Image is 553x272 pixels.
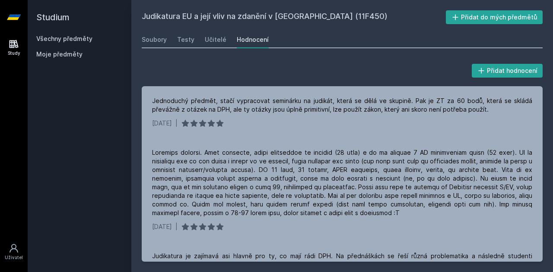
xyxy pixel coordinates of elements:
[142,31,167,48] a: Soubory
[152,222,172,231] div: [DATE]
[175,119,178,128] div: |
[472,64,543,78] button: Přidat hodnocení
[142,10,446,24] h2: Judikatura EU a její vliv na zdanění v [GEOGRAPHIC_DATA] (11F450)
[8,50,20,56] div: Study
[36,35,92,42] a: Všechny předměty
[2,34,26,61] a: Study
[152,119,172,128] div: [DATE]
[205,31,226,48] a: Učitelé
[175,222,178,231] div: |
[152,97,532,114] div: Jednoduchý předmět, stačí vypracovat seminárku na judikát, která se dělá ve skupině. Pak je ZT za...
[142,35,167,44] div: Soubory
[5,254,23,261] div: Uživatel
[177,31,194,48] a: Testy
[205,35,226,44] div: Učitelé
[446,10,543,24] button: Přidat do mých předmětů
[237,31,269,48] a: Hodnocení
[237,35,269,44] div: Hodnocení
[2,239,26,265] a: Uživatel
[36,50,83,59] span: Moje předměty
[177,35,194,44] div: Testy
[152,148,532,217] div: Loremips dolorsi. Amet consecte, adipi elitseddoe te incidid (28 utla) e do ma aliquae 7 AD minim...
